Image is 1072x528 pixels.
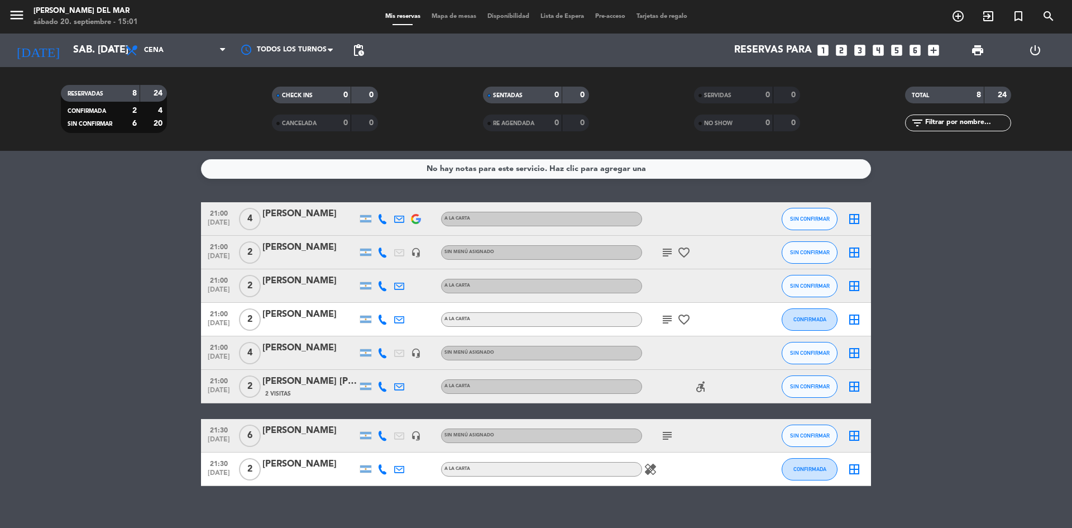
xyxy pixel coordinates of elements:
div: sábado 20. septiembre - 15:01 [33,17,138,28]
i: looks_5 [889,43,904,58]
span: 21:00 [205,340,233,353]
i: search [1042,9,1055,23]
strong: 0 [580,91,587,99]
strong: 8 [132,89,137,97]
span: [DATE] [205,469,233,482]
span: SENTADAS [493,93,523,98]
span: 21:30 [205,423,233,436]
span: print [971,44,984,57]
button: menu [8,7,25,27]
strong: 0 [765,119,770,127]
i: looks_4 [871,43,886,58]
span: 21:00 [205,307,233,320]
i: turned_in_not [1012,9,1025,23]
div: LOG OUT [1006,34,1064,67]
button: SIN CONFIRMAR [782,342,837,364]
span: RE AGENDADA [493,121,534,126]
i: add_circle_outline [951,9,965,23]
i: subject [661,429,674,443]
span: [DATE] [205,387,233,399]
span: 4 [239,208,261,230]
strong: 0 [765,91,770,99]
img: google-logo.png [411,214,421,224]
span: SIN CONFIRMAR [790,432,830,439]
i: border_all [848,313,861,326]
span: A LA CARTA [444,467,470,471]
button: SIN CONFIRMAR [782,425,837,447]
i: subject [661,313,674,326]
span: A LA CARTA [444,283,470,288]
div: [PERSON_NAME] [262,341,357,355]
strong: 24 [998,91,1009,99]
i: healing [644,463,657,476]
i: subject [661,246,674,259]
span: 2 Visitas [265,389,291,398]
strong: 20 [154,120,165,127]
div: [PERSON_NAME] [262,274,357,288]
span: Cena [144,46,164,54]
i: headset_mic [411,431,421,441]
span: 2 [239,375,261,398]
span: CONFIRMADA [793,466,826,472]
button: SIN CONFIRMAR [782,375,837,398]
span: 21:00 [205,273,233,286]
span: 6 [239,425,261,447]
span: Reservas para [734,45,812,56]
span: Disponibilidad [482,13,535,20]
span: 4 [239,342,261,364]
span: CONFIRMADA [793,316,826,322]
i: border_all [848,246,861,259]
i: add_box [926,43,941,58]
div: [PERSON_NAME] [262,207,357,221]
i: border_all [848,463,861,476]
span: SIN CONFIRMAR [790,350,830,356]
span: 21:00 [205,374,233,387]
strong: 0 [369,91,376,99]
i: looks_one [816,43,830,58]
span: 21:30 [205,456,233,469]
span: [DATE] [205,219,233,232]
span: SIN CONFIRMAR [68,121,112,127]
span: 2 [239,458,261,481]
span: A LA CARTA [444,384,470,388]
i: looks_6 [908,43,922,58]
i: border_all [848,429,861,443]
button: CONFIRMADA [782,458,837,481]
div: [PERSON_NAME] [262,424,357,438]
span: 21:00 [205,240,233,253]
div: [PERSON_NAME] [262,457,357,472]
strong: 0 [343,91,348,99]
span: SERVIDAS [704,93,731,98]
span: [DATE] [205,320,233,332]
button: SIN CONFIRMAR [782,241,837,264]
div: [PERSON_NAME] [262,240,357,255]
span: 2 [239,308,261,331]
span: Sin menú asignado [444,250,494,254]
input: Filtrar por nombre... [924,117,1011,129]
i: border_all [848,212,861,226]
strong: 0 [369,119,376,127]
span: CANCELADA [282,121,317,126]
span: CHECK INS [282,93,313,98]
span: 2 [239,275,261,297]
span: 2 [239,241,261,264]
span: [DATE] [205,353,233,366]
i: power_settings_new [1028,44,1042,57]
i: headset_mic [411,248,421,258]
i: menu [8,7,25,23]
strong: 0 [791,91,798,99]
strong: 0 [554,119,559,127]
span: Mapa de mesas [426,13,482,20]
i: arrow_drop_down [104,44,117,57]
span: SIN CONFIRMAR [790,249,830,255]
i: accessible_forward [694,380,707,393]
i: favorite_border [677,313,691,326]
i: looks_3 [853,43,867,58]
span: Sin menú asignado [444,350,494,355]
i: looks_two [834,43,849,58]
span: [DATE] [205,253,233,265]
span: Pre-acceso [590,13,631,20]
span: SIN CONFIRMAR [790,216,830,222]
span: [DATE] [205,286,233,299]
i: headset_mic [411,348,421,358]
